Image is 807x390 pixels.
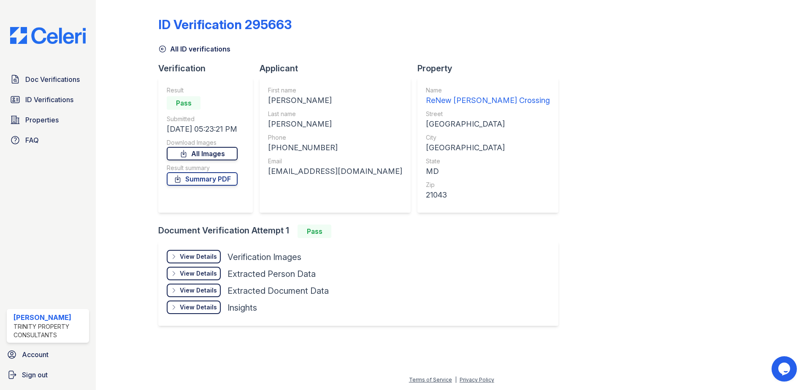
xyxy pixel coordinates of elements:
div: Result [167,86,238,95]
a: Doc Verifications [7,71,89,88]
a: FAQ [7,132,89,149]
div: MD [426,165,550,177]
div: Trinity Property Consultants [14,322,86,339]
div: Pass [298,225,331,238]
div: [PERSON_NAME] [268,95,402,106]
div: Verification [158,62,260,74]
div: City [426,133,550,142]
a: Privacy Policy [460,376,494,383]
div: [GEOGRAPHIC_DATA] [426,142,550,154]
div: Pass [167,96,200,110]
div: [EMAIL_ADDRESS][DOMAIN_NAME] [268,165,402,177]
a: Properties [7,111,89,128]
div: Name [426,86,550,95]
span: Account [22,349,49,360]
div: Download Images [167,138,238,147]
img: CE_Logo_Blue-a8612792a0a2168367f1c8372b55b34899dd931a85d93a1a3d3e32e68fde9ad4.png [3,27,92,44]
div: Zip [426,181,550,189]
div: First name [268,86,402,95]
div: Submitted [167,115,238,123]
span: ID Verifications [25,95,73,105]
div: Verification Images [227,251,301,263]
span: Doc Verifications [25,74,80,84]
a: Account [3,346,92,363]
span: Properties [25,115,59,125]
div: [DATE] 05:23:21 PM [167,123,238,135]
div: [PERSON_NAME] [268,118,402,130]
a: All Images [167,147,238,160]
div: Property [417,62,565,74]
div: 21043 [426,189,550,201]
div: Insights [227,302,257,314]
div: Document Verification Attempt 1 [158,225,565,238]
div: ReNew [PERSON_NAME] Crossing [426,95,550,106]
a: All ID verifications [158,44,230,54]
div: Email [268,157,402,165]
a: ID Verifications [7,91,89,108]
a: Sign out [3,366,92,383]
span: FAQ [25,135,39,145]
div: ID Verification 295663 [158,17,292,32]
div: [PHONE_NUMBER] [268,142,402,154]
a: Summary PDF [167,172,238,186]
div: Extracted Person Data [227,268,316,280]
div: View Details [180,269,217,278]
span: Sign out [22,370,48,380]
div: State [426,157,550,165]
div: Phone [268,133,402,142]
div: Applicant [260,62,417,74]
a: Terms of Service [409,376,452,383]
div: View Details [180,252,217,261]
div: [GEOGRAPHIC_DATA] [426,118,550,130]
div: | [455,376,457,383]
div: View Details [180,303,217,311]
div: View Details [180,286,217,295]
iframe: chat widget [772,356,799,382]
div: Extracted Document Data [227,285,329,297]
div: Last name [268,110,402,118]
div: [PERSON_NAME] [14,312,86,322]
a: Name ReNew [PERSON_NAME] Crossing [426,86,550,106]
div: Result summary [167,164,238,172]
div: Street [426,110,550,118]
